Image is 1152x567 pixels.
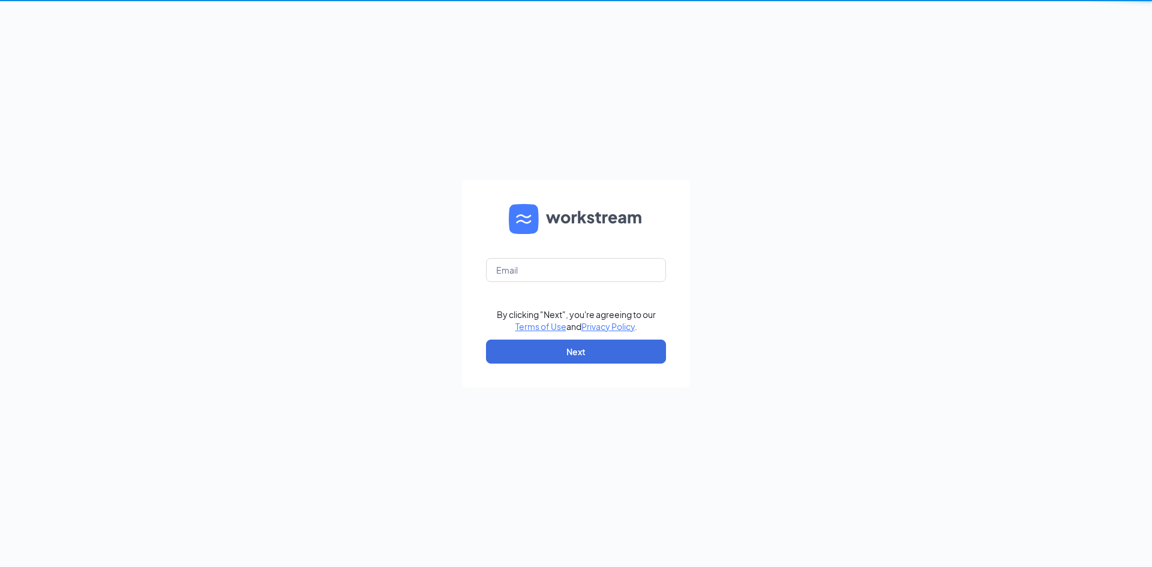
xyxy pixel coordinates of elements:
a: Terms of Use [515,321,566,332]
div: By clicking "Next", you're agreeing to our and . [497,308,656,332]
a: Privacy Policy [581,321,635,332]
button: Next [486,340,666,364]
img: WS logo and Workstream text [509,204,643,234]
input: Email [486,258,666,282]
